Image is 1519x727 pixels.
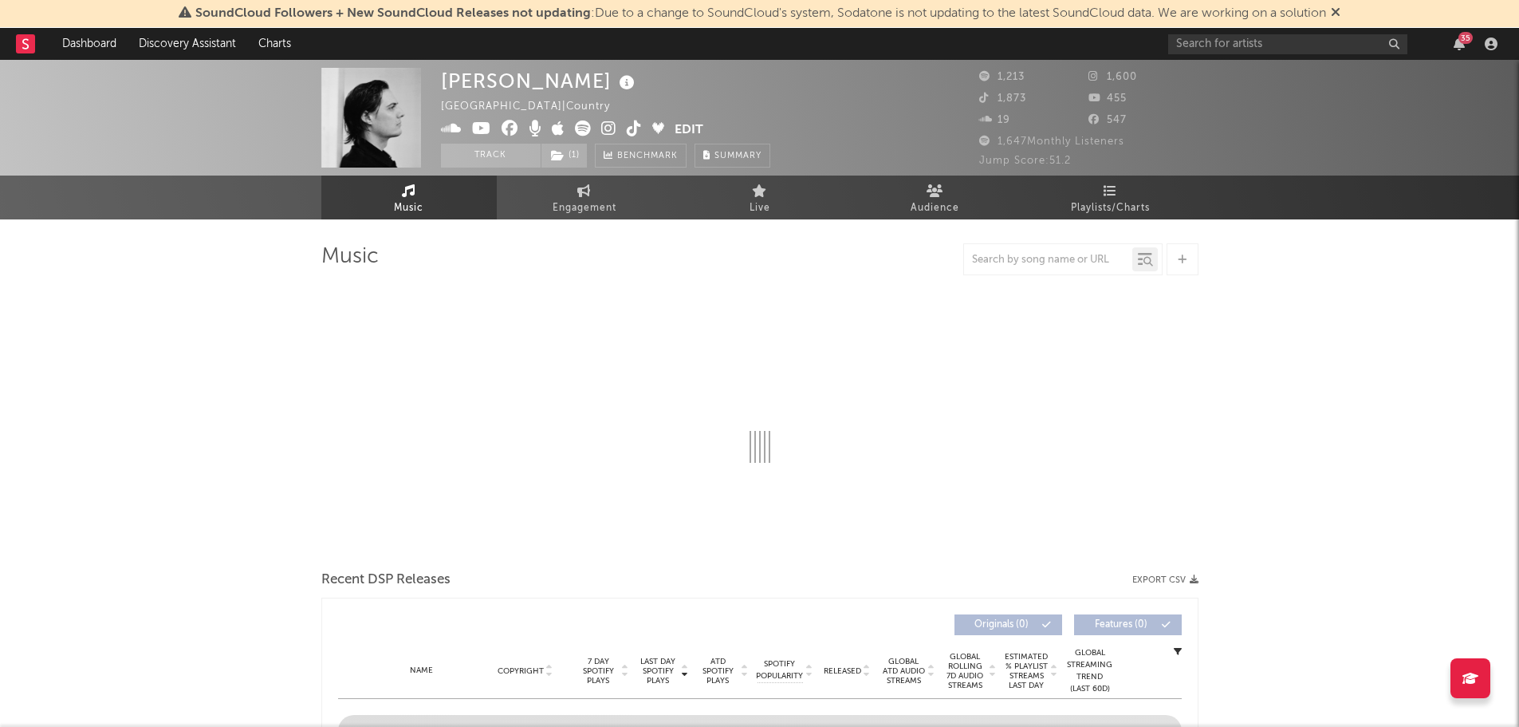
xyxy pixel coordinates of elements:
[321,176,497,219] a: Music
[979,136,1124,147] span: 1,647 Monthly Listeners
[1084,620,1158,630] span: Features ( 0 )
[979,156,1071,166] span: Jump Score: 51.2
[1066,647,1114,695] div: Global Streaming Trend (Last 60D)
[979,72,1025,82] span: 1,213
[1331,7,1340,20] span: Dismiss
[979,115,1010,125] span: 19
[672,176,848,219] a: Live
[195,7,1326,20] span: : Due to a change to SoundCloud's system, Sodatone is not updating to the latest SoundCloud data....
[750,199,770,218] span: Live
[1023,176,1198,219] a: Playlists/Charts
[441,97,628,117] div: [GEOGRAPHIC_DATA] | Country
[964,254,1132,267] input: Search by song name or URL
[195,7,591,20] span: SoundCloud Followers + New SoundCloud Releases not updating
[1088,115,1127,125] span: 547
[595,144,687,168] a: Benchmark
[1458,32,1473,44] div: 35
[1074,614,1182,635] button: Features(0)
[954,614,1062,635] button: Originals(0)
[1088,93,1127,104] span: 455
[1454,38,1465,50] button: 35
[1168,34,1407,54] input: Search for artists
[553,199,616,218] span: Engagement
[756,658,803,682] span: Spotify Popularity
[497,176,672,219] a: Engagement
[1005,652,1049,690] span: Estimated % Playlist Streams Last Day
[128,28,247,60] a: Discovery Assistant
[370,665,474,677] div: Name
[441,144,541,168] button: Track
[541,144,587,168] button: (1)
[541,144,588,168] span: ( 1 )
[1088,72,1137,82] span: 1,600
[51,28,128,60] a: Dashboard
[498,666,544,676] span: Copyright
[321,571,451,590] span: Recent DSP Releases
[1132,575,1198,585] button: Export CSV
[943,652,987,690] span: Global Rolling 7D Audio Streams
[848,176,1023,219] a: Audience
[441,68,639,94] div: [PERSON_NAME]
[247,28,302,60] a: Charts
[882,657,926,686] span: Global ATD Audio Streams
[824,666,861,676] span: Released
[617,147,678,166] span: Benchmark
[911,199,959,218] span: Audience
[979,93,1026,104] span: 1,873
[577,657,620,686] span: 7 Day Spotify Plays
[695,144,770,168] button: Summary
[637,657,679,686] span: Last Day Spotify Plays
[1071,199,1150,218] span: Playlists/Charts
[675,121,703,140] button: Edit
[965,620,1038,630] span: Originals ( 0 )
[394,199,423,218] span: Music
[714,152,761,160] span: Summary
[697,657,739,686] span: ATD Spotify Plays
